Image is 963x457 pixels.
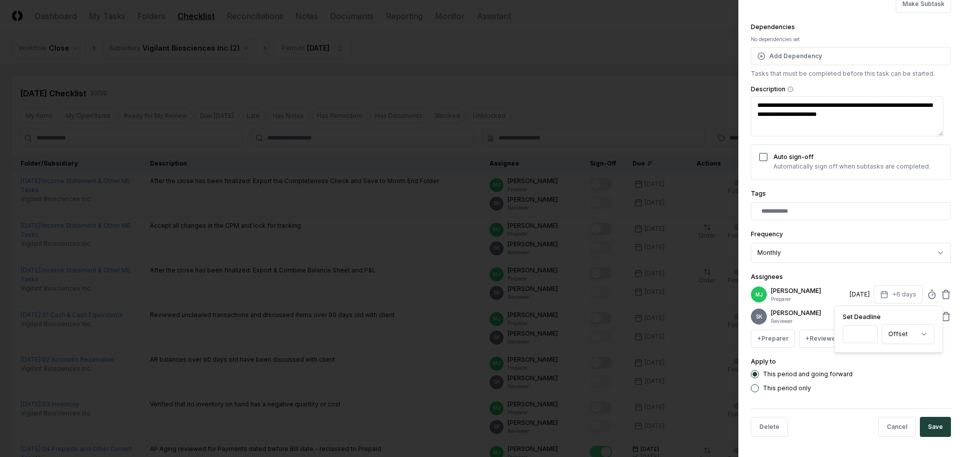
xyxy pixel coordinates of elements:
label: Dependencies [751,23,795,31]
button: +Reviewer [799,330,845,348]
button: Add Dependency [751,47,951,65]
label: Set Deadline [843,314,934,320]
span: MJ [755,291,763,298]
label: This period only [763,385,811,391]
button: +Preparer [751,330,795,348]
label: Apply to [751,358,776,365]
label: Frequency [751,230,783,238]
button: Description [787,86,793,92]
label: Auto sign-off [773,153,814,161]
label: This period and going forward [763,371,853,377]
div: [DATE] [850,290,870,299]
p: [PERSON_NAME] [771,309,846,318]
label: Tags [751,190,766,197]
p: Automatically sign off when subtasks are completed. [773,162,930,171]
label: Assignees [751,273,783,280]
p: Reviewer [771,318,846,325]
p: Preparer [771,295,846,303]
button: Cancel [878,417,916,437]
button: +6 days [874,285,923,303]
button: Save [920,417,951,437]
label: Description [751,86,951,92]
p: Tasks that must be completed before this task can be started. [751,69,951,78]
p: [PERSON_NAME] [771,286,846,295]
button: Delete [751,417,788,437]
div: No dependencies set [751,36,951,43]
span: SK [756,313,762,321]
